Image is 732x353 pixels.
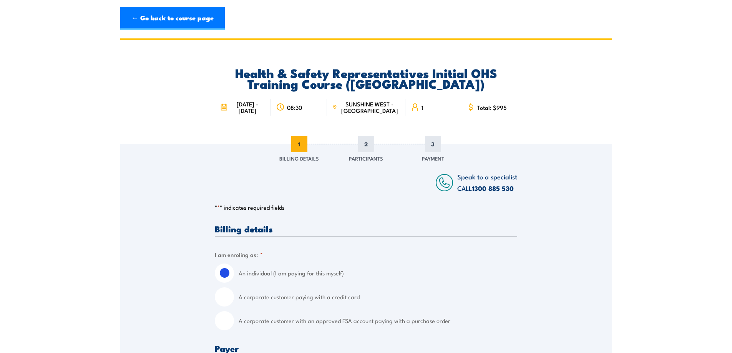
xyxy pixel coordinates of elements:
p: " " indicates required fields [215,204,517,211]
span: [DATE] - [DATE] [230,101,266,114]
span: Billing Details [279,154,319,162]
span: 1 [291,136,307,152]
label: A corporate customer paying with a credit card [239,287,517,307]
h3: Payer [215,344,517,353]
a: 1300 885 530 [472,183,514,193]
label: A corporate customer with an approved FSA account paying with a purchase order [239,311,517,330]
span: SUNSHINE WEST - [GEOGRAPHIC_DATA] [339,101,400,114]
a: ← Go back to course page [120,7,225,30]
span: 08:30 [287,104,302,111]
legend: I am enroling as: [215,250,263,259]
span: Speak to a specialist CALL [457,172,517,193]
span: Payment [422,154,444,162]
span: 1 [422,104,423,111]
span: 3 [425,136,441,152]
h3: Billing details [215,224,517,233]
label: An individual (I am paying for this myself) [239,264,517,283]
span: Participants [349,154,383,162]
span: Total: $995 [477,104,507,111]
h2: Health & Safety Representatives Initial OHS Training Course ([GEOGRAPHIC_DATA]) [215,67,517,89]
span: 2 [358,136,374,152]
